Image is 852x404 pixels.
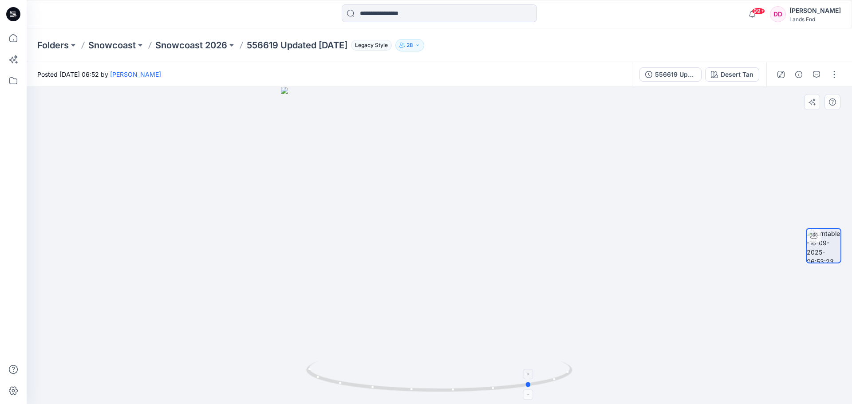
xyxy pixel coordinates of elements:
[347,39,392,51] button: Legacy Style
[655,70,696,79] div: 556619 Updated [DATE]
[88,39,136,51] a: Snowcoast
[351,40,392,51] span: Legacy Style
[155,39,227,51] a: Snowcoast 2026
[705,67,759,82] button: Desert Tan
[37,39,69,51] a: Folders
[789,16,841,23] div: Lands End
[770,6,786,22] div: DD
[639,67,702,82] button: 556619 Updated [DATE]
[406,40,413,50] p: 28
[395,39,424,51] button: 28
[789,5,841,16] div: [PERSON_NAME]
[807,229,840,263] img: turntable-16-09-2025-06:53:23
[721,70,753,79] div: Desert Tan
[37,70,161,79] span: Posted [DATE] 06:52 by
[792,67,806,82] button: Details
[110,71,161,78] a: [PERSON_NAME]
[752,8,765,15] span: 99+
[247,39,347,51] p: 556619 Updated [DATE]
